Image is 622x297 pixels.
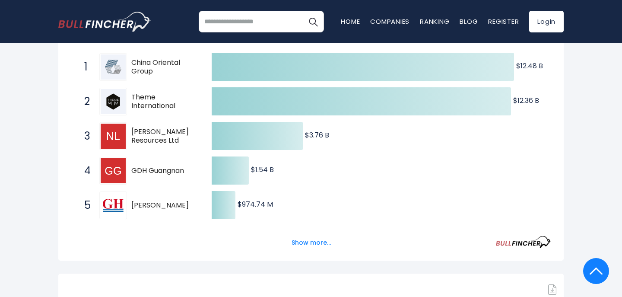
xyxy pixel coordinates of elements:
a: Ranking [420,17,449,26]
text: $3.76 B [305,130,329,140]
a: Register [488,17,519,26]
text: $1.54 B [251,165,274,175]
text: $974.74 M [238,199,273,209]
span: 4 [80,163,89,178]
a: Home [341,17,360,26]
span: [PERSON_NAME] [131,201,197,210]
img: China Oriental Group [101,54,126,80]
span: 1 [80,60,89,74]
span: [PERSON_NAME] Resources Ltd [131,128,197,146]
span: GDH Guangnan [131,166,197,176]
span: China Oriental Group [131,58,197,77]
span: 3 [80,129,89,144]
span: 5 [80,198,89,213]
button: Search [302,11,324,32]
a: Blog [460,17,478,26]
text: $12.48 B [516,61,543,71]
img: Newton Resources Ltd [101,124,126,149]
span: 2 [80,94,89,109]
span: Theme International [131,93,197,111]
button: Show more... [286,236,336,250]
img: Theme International [101,89,126,114]
a: Go to homepage [58,12,151,32]
a: Companies [370,17,409,26]
text: $12.36 B [513,96,539,105]
a: Login [529,11,564,32]
img: GDH Guangnan [101,158,126,183]
img: bullfincher logo [58,12,151,32]
img: Golik [103,195,124,216]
